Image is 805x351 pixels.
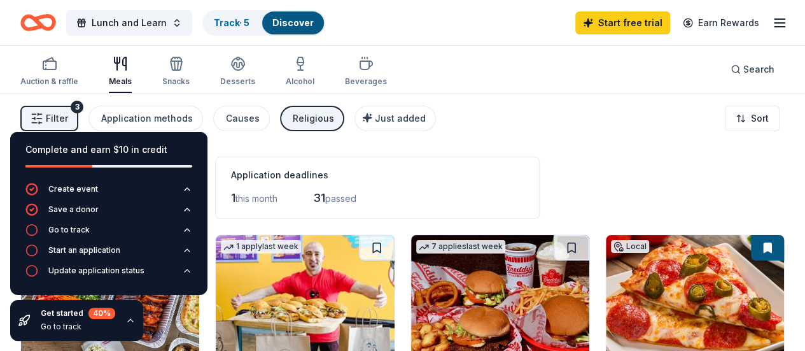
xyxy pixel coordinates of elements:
div: 7 applies last week [416,240,505,254]
button: Update application status [25,264,192,285]
div: Application methods [101,111,193,126]
div: Meals [109,76,132,87]
button: Causes [213,106,270,131]
button: Religious [280,106,344,131]
span: passed [325,193,356,204]
button: Go to track [25,224,192,244]
div: 3 [71,101,83,113]
span: Lunch and Learn [92,15,167,31]
span: Search [743,62,774,77]
div: Update application status [48,266,144,276]
div: Desserts [220,76,255,87]
div: Application deadlines [231,168,524,183]
span: Just added [375,113,426,124]
button: Lunch and Learn [66,10,192,36]
button: Beverages [345,51,387,93]
span: 1 [231,191,235,204]
div: Go to track [48,225,90,235]
div: Beverages [345,76,387,87]
div: Save a donor [48,204,99,215]
div: Religious [293,111,334,126]
div: 40 % [88,308,115,319]
span: Sort [751,111,769,126]
div: Local [611,240,649,253]
button: Create event [25,183,192,203]
button: Start an application [25,244,192,264]
a: Earn Rewards [675,11,767,34]
div: Complete and earn $10 in credit [25,142,192,157]
div: 1 apply last week [221,240,301,254]
button: Desserts [220,51,255,93]
button: Application methods [88,106,203,131]
div: Auction & raffle [20,76,78,87]
a: Home [20,8,56,38]
div: Get started [41,308,115,319]
div: Start an application [48,245,120,255]
button: Save a donor [25,203,192,224]
div: Create event [48,184,98,194]
button: Sort [725,106,780,131]
div: Snacks [162,76,190,87]
a: Discover [272,17,314,28]
button: Search [720,57,785,82]
button: Filter3 [20,106,78,131]
button: Auction & raffle [20,51,78,93]
button: Meals [109,51,132,93]
div: Alcohol [286,76,314,87]
a: Track· 5 [214,17,249,28]
button: Just added [354,106,436,131]
span: this month [235,193,277,204]
button: Alcohol [286,51,314,93]
span: 31 [313,191,325,204]
div: Go to track [41,322,115,332]
button: Snacks [162,51,190,93]
a: Start free trial [575,11,670,34]
div: Causes [226,111,260,126]
span: Filter [46,111,68,126]
button: Track· 5Discover [202,10,325,36]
